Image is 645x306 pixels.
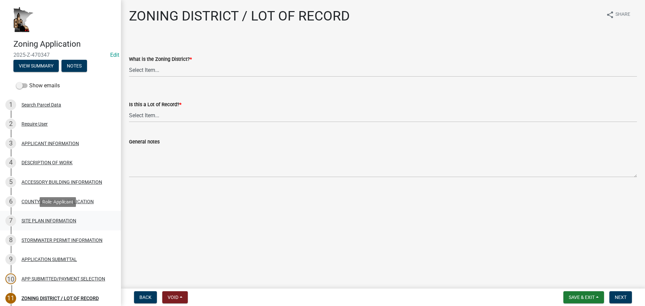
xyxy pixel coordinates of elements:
[13,63,59,69] wm-modal-confirm: Summary
[5,138,16,149] div: 3
[5,293,16,304] div: 11
[615,295,627,300] span: Next
[110,52,119,58] wm-modal-confirm: Edit Application Number
[129,102,181,107] label: Is this a Lot of Record?
[5,157,16,168] div: 4
[615,11,630,19] span: Share
[16,82,60,90] label: Show emails
[13,52,107,58] span: 2025-Z-470347
[21,141,79,146] div: APPLICANT INFORMATION
[21,102,61,107] div: Search Parcel Data
[5,254,16,265] div: 9
[5,99,16,110] div: 1
[21,122,48,126] div: Require User
[168,295,178,300] span: Void
[569,295,595,300] span: Save & Exit
[139,295,152,300] span: Back
[61,60,87,72] button: Notes
[13,7,34,32] img: Houston County, Minnesota
[162,291,188,303] button: Void
[21,296,99,301] div: ZONING DISTRICT / LOT OF RECORD
[21,218,76,223] div: SITE PLAN INFORMATION
[5,235,16,246] div: 8
[609,291,632,303] button: Next
[13,39,116,49] h4: Zoning Application
[21,276,105,281] div: APP SUBMITTED/PAYMENT SELECTION
[134,291,157,303] button: Back
[21,180,102,184] div: ACCESSORY BUILDING INFORMATION
[5,196,16,207] div: 6
[129,8,350,24] h1: ZONING DISTRICT / LOT OF RECORD
[129,140,160,144] label: General notes
[5,177,16,187] div: 5
[601,8,636,21] button: shareShare
[5,215,16,226] div: 7
[40,197,76,207] div: Role: Applicant
[13,60,59,72] button: View Summary
[110,52,119,58] a: Edit
[5,273,16,284] div: 10
[61,63,87,69] wm-modal-confirm: Notes
[606,11,614,19] i: share
[563,291,604,303] button: Save & Exit
[21,238,102,243] div: STORMWATER PERMIT INFORMATION
[129,57,192,62] label: What is the Zoning District?
[21,160,73,165] div: DESCRIPTION OF WORK
[21,257,77,262] div: APPLICATION SUBMITTAL
[21,199,94,204] div: COUNTY DRIVEWAY APPLICATION
[5,119,16,129] div: 2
